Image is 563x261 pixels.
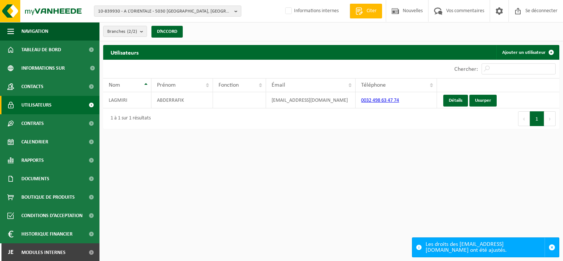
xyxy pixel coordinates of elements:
[107,26,137,37] span: Branches
[151,92,213,108] td: ABDERRAFIK
[21,77,43,96] span: Contacts
[426,238,545,257] div: Les droits des [EMAIL_ADDRESS][DOMAIN_NAME] ont été ajustés.
[21,225,73,243] span: Historique financier
[94,6,241,17] button: 10-839930 - A L’ORIENTALE - 5030 [GEOGRAPHIC_DATA], [GEOGRAPHIC_DATA] 7
[21,188,75,206] span: Boutique de produits
[21,170,49,188] span: Documents
[157,82,176,88] span: Prénom
[284,6,339,17] label: Informations internes
[469,95,497,107] a: Usurper
[218,82,239,88] span: Fonction
[21,41,61,59] span: Tableau de bord
[21,151,44,170] span: Rapports
[454,66,478,72] label: Chercher:
[361,82,386,88] span: Téléphone
[365,7,378,15] span: Citer
[21,133,48,151] span: Calendrier
[518,111,530,126] button: Précédent
[266,92,356,108] td: [EMAIL_ADDRESS][DOMAIN_NAME]
[361,98,399,103] a: 0032 498 63 47 74
[544,111,556,126] button: Prochain
[530,111,544,126] button: 1
[98,6,231,17] span: 10-839930 - A L’ORIENTALE - 5030 [GEOGRAPHIC_DATA], [GEOGRAPHIC_DATA] 7
[496,45,559,60] a: Ajouter un utilisateur
[350,4,382,18] a: Citer
[21,206,83,225] span: Conditions d’acceptation
[103,92,151,108] td: LAGMIRI
[21,96,52,114] span: Utilisateurs
[21,59,85,77] span: Informations sur l’entreprise
[151,26,183,38] button: D’ACCORD
[127,29,137,34] count: (2/2)
[103,45,146,59] h2: Utilisateurs
[21,114,44,133] span: Contrats
[443,95,468,107] a: Détails
[107,112,151,125] div: 1 à 1 sur 1 résultats
[21,22,48,41] span: Navigation
[109,82,120,88] span: Nom
[502,50,546,55] font: Ajouter un utilisateur
[103,26,147,37] button: Branches(2/2)
[272,82,285,88] span: Émail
